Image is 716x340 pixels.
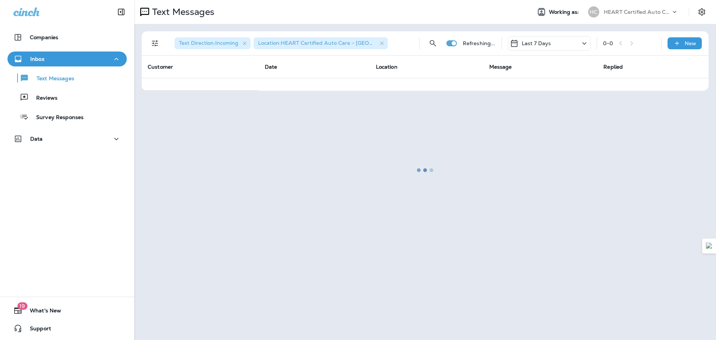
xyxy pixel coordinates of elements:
button: Companies [7,30,127,45]
p: Reviews [29,95,57,102]
button: Inbox [7,52,127,66]
button: Survey Responses [7,109,127,125]
button: Reviews [7,90,127,105]
button: Collapse Sidebar [111,4,132,19]
p: Survey Responses [29,114,84,121]
p: Text Messages [29,75,74,82]
button: Data [7,131,127,146]
span: What's New [22,308,61,316]
img: Detect Auto [706,243,713,249]
p: Data [30,136,43,142]
p: Companies [30,34,58,40]
button: Support [7,321,127,336]
button: 19What's New [7,303,127,318]
span: 19 [17,302,27,310]
p: New [685,40,696,46]
p: Inbox [30,56,44,62]
span: Support [22,325,51,334]
button: Text Messages [7,70,127,86]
